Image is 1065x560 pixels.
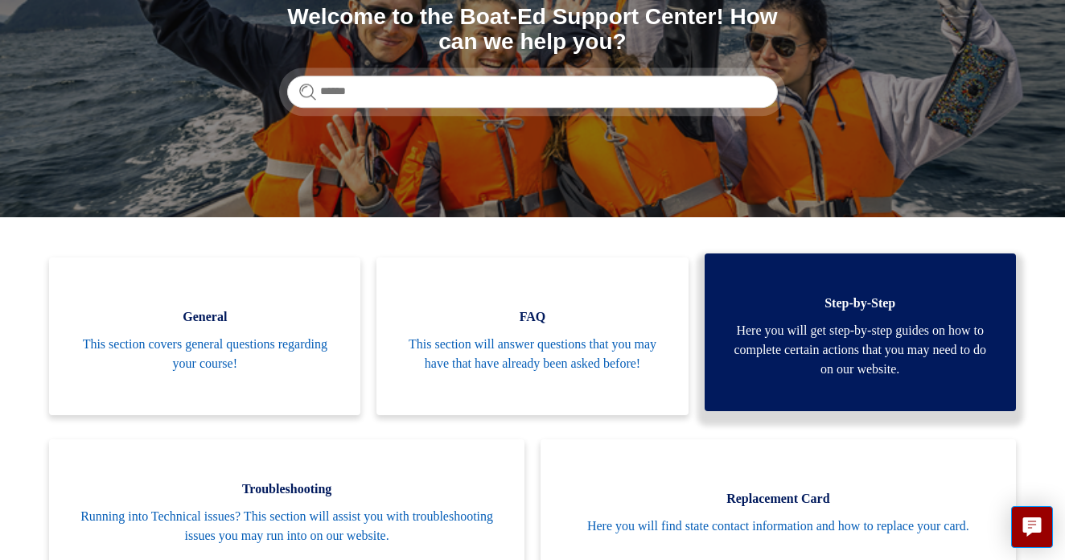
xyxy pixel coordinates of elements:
span: Troubleshooting [73,480,500,499]
span: This section covers general questions regarding your course! [73,335,336,373]
a: General This section covers general questions regarding your course! [49,257,360,415]
span: FAQ [401,307,664,327]
span: Step-by-Step [729,294,992,313]
input: Search [287,76,778,108]
span: Here you will get step-by-step guides on how to complete certain actions that you may need to do ... [729,321,992,379]
a: FAQ This section will answer questions that you may have that have already been asked before! [376,257,688,415]
span: General [73,307,336,327]
span: This section will answer questions that you may have that have already been asked before! [401,335,664,373]
a: Step-by-Step Here you will get step-by-step guides on how to complete certain actions that you ma... [705,253,1016,411]
h1: Welcome to the Boat-Ed Support Center! How can we help you? [287,5,778,55]
span: Running into Technical issues? This section will assist you with troubleshooting issues you may r... [73,507,500,546]
span: Here you will find state contact information and how to replace your card. [565,517,992,536]
button: Live chat [1011,506,1053,548]
span: Replacement Card [565,489,992,509]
